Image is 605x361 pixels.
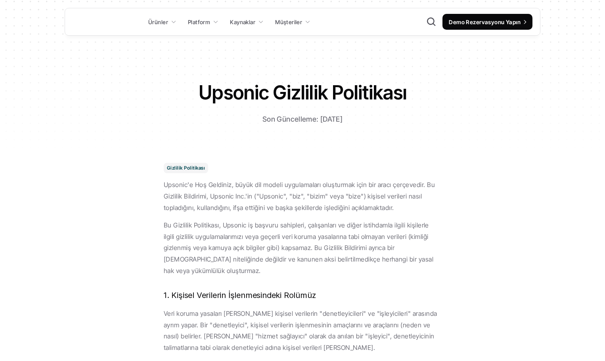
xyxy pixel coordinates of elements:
[148,19,168,25] font: Ürünler
[167,165,205,171] font: Gizlilik Politikası
[164,290,316,300] font: 1. Kişisel Verilerin İşlenmesindeki Rolümüz
[164,181,437,212] font: Upsonic'e Hoş Geldiniz, büyük dil modeli uygulamaları oluşturmak için bir aracı çerçevedir. Bu Gi...
[188,19,210,25] font: Platform
[426,17,437,27] button: Arama Simgesi
[144,15,181,29] a: Ürünler
[164,309,439,351] font: Veri koruma yasaları [PERSON_NAME] kişisel verilerin "denetleyicileri" ve "işleyicileri" arasında...
[449,19,521,25] font: Demo Rezervasyonu Yapın
[275,19,302,25] font: Müşteriler
[262,115,343,123] font: Son Güncelleme: [DATE]
[230,19,255,25] font: Kaynaklar
[198,81,406,104] font: Upsonic Gizlilik Politikası
[442,14,532,30] a: Demo Rezervasyonu Yapın
[164,221,435,275] font: Bu Gizlilik Politikası, Upsonic iş başvuru sahipleri, çalışanları ve diğer istihdamla ilgili kişi...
